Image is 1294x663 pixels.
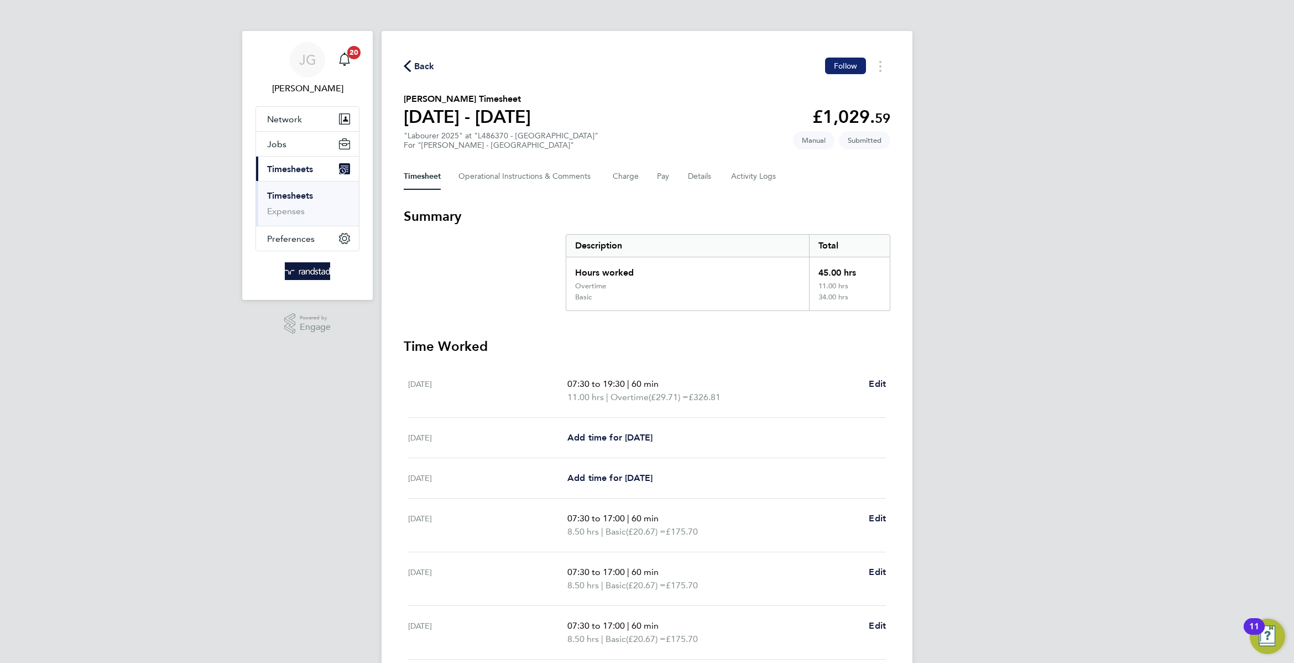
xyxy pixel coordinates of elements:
[256,107,359,131] button: Network
[404,59,435,73] button: Back
[613,163,639,190] button: Charge
[567,513,625,524] span: 07:30 to 17:00
[666,526,698,537] span: £175.70
[255,42,359,95] a: JG[PERSON_NAME]
[632,567,659,577] span: 60 min
[299,53,316,67] span: JG
[404,106,531,128] h1: [DATE] - [DATE]
[627,513,629,524] span: |
[567,473,653,483] span: Add time for [DATE]
[566,234,890,311] div: Summary
[404,131,598,150] div: "Labourer 2025" at "L486370 - [GEOGRAPHIC_DATA]"
[606,525,626,538] span: Basic
[458,163,595,190] button: Operational Instructions & Comments
[626,526,666,537] span: (£20.67) =
[404,338,890,355] h3: Time Worked
[601,526,603,537] span: |
[567,472,653,485] a: Add time for [DATE]
[567,567,625,577] span: 07:30 to 17:00
[404,163,441,190] button: Timesheet
[408,619,567,646] div: [DATE]
[567,526,599,537] span: 8.50 hrs
[812,106,890,127] app-decimal: £1,029.
[632,620,659,631] span: 60 min
[575,293,592,302] div: Basic
[300,313,331,323] span: Powered by
[632,513,659,524] span: 60 min
[242,31,373,300] nav: Main navigation
[688,392,721,402] span: £326.81
[649,392,688,402] span: (£29.71) =
[632,379,659,389] span: 60 min
[809,282,890,293] div: 11.00 hrs
[875,110,890,126] span: 59
[809,235,890,257] div: Total
[601,634,603,644] span: |
[575,282,606,291] div: Overtime
[626,634,666,644] span: (£20.67) =
[267,139,286,149] span: Jobs
[611,391,649,404] span: Overtime
[626,580,666,591] span: (£20.67) =
[793,131,834,149] span: This timesheet was manually created.
[606,633,626,646] span: Basic
[688,163,713,190] button: Details
[267,114,302,125] span: Network
[869,377,886,391] a: Edit
[284,313,331,334] a: Powered byEngage
[567,634,599,644] span: 8.50 hrs
[408,472,567,485] div: [DATE]
[404,92,531,106] h2: [PERSON_NAME] Timesheet
[666,580,698,591] span: £175.70
[567,392,604,402] span: 11.00 hrs
[256,226,359,251] button: Preferences
[869,619,886,633] a: Edit
[408,377,567,404] div: [DATE]
[267,206,305,216] a: Expenses
[267,164,313,174] span: Timesheets
[1250,619,1285,654] button: Open Resource Center, 11 new notifications
[567,379,625,389] span: 07:30 to 19:30
[404,208,890,225] h3: Summary
[408,431,567,444] div: [DATE]
[285,262,331,280] img: randstad-logo-retina.png
[731,163,778,190] button: Activity Logs
[567,620,625,631] span: 07:30 to 17:00
[870,58,890,75] button: Timesheets Menu
[408,566,567,592] div: [DATE]
[255,262,359,280] a: Go to home page
[869,620,886,631] span: Edit
[869,513,886,524] span: Edit
[869,512,886,525] a: Edit
[809,257,890,282] div: 45.00 hrs
[267,234,315,244] span: Preferences
[606,392,608,402] span: |
[666,634,698,644] span: £175.70
[256,132,359,156] button: Jobs
[256,157,359,181] button: Timesheets
[567,580,599,591] span: 8.50 hrs
[839,131,890,149] span: This timesheet is Submitted.
[809,293,890,310] div: 34.00 hrs
[567,432,653,443] span: Add time for [DATE]
[627,379,629,389] span: |
[869,379,886,389] span: Edit
[606,579,626,592] span: Basic
[567,431,653,444] a: Add time for [DATE]
[404,141,598,150] div: For "[PERSON_NAME] - [GEOGRAPHIC_DATA]"
[333,42,356,77] a: 20
[869,567,886,577] span: Edit
[267,190,313,201] a: Timesheets
[256,181,359,226] div: Timesheets
[255,82,359,95] span: James Garrard
[601,580,603,591] span: |
[1249,626,1259,641] div: 11
[657,163,670,190] button: Pay
[300,323,331,332] span: Engage
[627,620,629,631] span: |
[347,46,361,59] span: 20
[566,257,809,282] div: Hours worked
[834,61,857,71] span: Follow
[825,58,866,74] button: Follow
[869,566,886,579] a: Edit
